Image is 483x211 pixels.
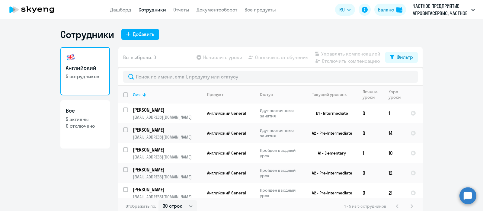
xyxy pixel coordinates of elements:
[60,47,110,95] a: Английский5 сотрудников
[312,92,347,97] div: Текущий уровень
[207,110,246,116] span: Английский General
[207,150,246,156] span: Английский General
[133,166,202,173] a: [PERSON_NAME]
[396,7,402,13] img: balance
[133,107,201,113] p: [PERSON_NAME]
[133,154,202,160] p: [EMAIL_ADDRESS][DOMAIN_NAME]
[384,103,406,123] td: 1
[133,166,201,173] p: [PERSON_NAME]
[302,103,358,123] td: B1 - Intermediate
[133,134,202,140] p: [EMAIL_ADDRESS][DOMAIN_NAME]
[207,170,246,176] span: Английский General
[207,92,223,97] div: Продукт
[397,53,413,61] div: Фильтр
[66,123,104,129] p: 0 отключено
[260,108,301,119] p: Идут постоянные занятия
[197,7,237,13] a: Документооборот
[66,73,104,80] p: 5 сотрудников
[384,123,406,143] td: 14
[123,71,418,83] input: Поиск по имени, email, продукту или статусу
[339,6,345,13] span: RU
[335,4,355,16] button: RU
[173,7,189,13] a: Отчеты
[358,103,384,123] td: 0
[66,53,75,62] img: english
[410,2,478,17] button: ЧАСТНОЕ ПРЕДПРИЯТИЕ АГРОВИТАСЕРВИС, ЧАСТНОЕ ПРЕДПРИЯТИЕ, Оферта
[378,6,394,13] div: Баланс
[358,123,384,143] td: 0
[306,92,357,97] div: Текущий уровень
[133,194,202,200] p: [EMAIL_ADDRESS][DOMAIN_NAME]
[384,163,406,183] td: 12
[302,183,358,203] td: A2 - Pre-Intermediate
[260,187,301,198] p: Пройден вводный урок
[126,203,156,209] span: Отображать по:
[358,163,384,183] td: 0
[133,126,202,133] a: [PERSON_NAME]
[110,7,131,13] a: Дашборд
[389,89,401,100] div: Корп. уроки
[123,54,156,61] span: Вы выбрали: 0
[389,89,405,100] div: Корп. уроки
[384,143,406,163] td: 10
[133,107,202,113] a: [PERSON_NAME]
[133,146,201,153] p: [PERSON_NAME]
[207,92,255,97] div: Продукт
[374,4,406,16] button: Балансbalance
[60,28,114,40] h1: Сотрудники
[133,186,202,193] a: [PERSON_NAME]
[344,203,386,209] span: 1 - 5 из 5 сотрудников
[302,143,358,163] td: A1 - Elementary
[133,146,202,153] a: [PERSON_NAME]
[60,100,110,149] a: Все5 активны0 отключено
[363,89,379,100] div: Личные уроки
[133,174,202,180] p: [EMAIL_ADDRESS][DOMAIN_NAME]
[245,7,276,13] a: Все продукты
[385,52,418,63] button: Фильтр
[260,92,301,97] div: Статус
[66,107,104,115] h3: Все
[133,186,201,193] p: [PERSON_NAME]
[413,2,469,17] p: ЧАСТНОЕ ПРЕДПРИЯТИЕ АГРОВИТАСЕРВИС, ЧАСТНОЕ ПРЕДПРИЯТИЕ, Оферта
[66,64,104,72] h3: Английский
[260,168,301,178] p: Пройден вводный урок
[260,148,301,158] p: Пройден вводный урок
[358,183,384,203] td: 0
[133,30,154,38] div: Добавить
[302,123,358,143] td: A2 - Pre-Intermediate
[302,163,358,183] td: A2 - Pre-Intermediate
[358,143,384,163] td: 1
[133,114,202,120] p: [EMAIL_ADDRESS][DOMAIN_NAME]
[66,116,104,123] p: 5 активны
[363,89,383,100] div: Личные уроки
[207,190,246,196] span: Английский General
[139,7,166,13] a: Сотрудники
[121,29,159,40] button: Добавить
[133,92,141,97] div: Имя
[133,126,201,133] p: [PERSON_NAME]
[260,92,273,97] div: Статус
[260,128,301,139] p: Идут постоянные занятия
[133,92,202,97] div: Имя
[207,130,246,136] span: Английский General
[384,183,406,203] td: 21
